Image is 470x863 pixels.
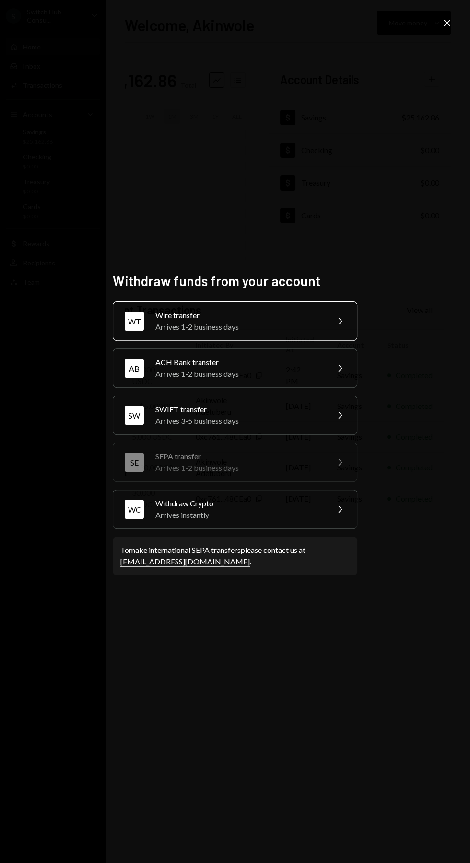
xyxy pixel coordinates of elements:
div: WC [125,500,144,519]
button: SESEPA transferArrives 1-2 business days [113,443,357,482]
button: WTWire transferArrives 1-2 business days [113,301,357,341]
button: SWSWIFT transferArrives 3-5 business days [113,396,357,435]
div: Wire transfer [155,310,322,321]
div: To make international SEPA transfers please contact us at . [120,544,350,567]
div: SWIFT transfer [155,404,322,415]
h2: Withdraw funds from your account [113,272,357,290]
div: AB [125,359,144,378]
button: ABACH Bank transferArrives 1-2 business days [113,348,357,388]
div: Withdraw Crypto [155,498,322,509]
div: SE [125,453,144,472]
div: WT [125,312,144,331]
div: Arrives 3-5 business days [155,415,322,427]
div: Arrives 1-2 business days [155,368,322,380]
div: Arrives 1-2 business days [155,321,322,333]
div: ACH Bank transfer [155,357,322,368]
div: SEPA transfer [155,451,322,462]
button: WCWithdraw CryptoArrives instantly [113,490,357,529]
a: [EMAIL_ADDRESS][DOMAIN_NAME] [120,557,250,567]
div: SW [125,406,144,425]
div: Arrives 1-2 business days [155,462,322,474]
div: Arrives instantly [155,509,322,521]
